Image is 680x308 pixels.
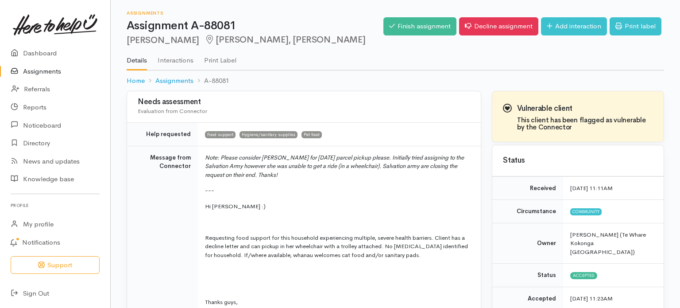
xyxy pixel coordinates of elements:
a: Add interaction [541,17,607,35]
td: Received [492,176,563,200]
p: Requesting food support for this household experiencing multiple, severe health barriers. Client ... [205,234,470,260]
h6: Profile [11,199,100,211]
li: A-88081 [193,76,229,86]
h4: This client has been flagged as vulnerable by the Connector [517,117,653,131]
a: Details [127,45,147,70]
a: Print label [610,17,661,35]
span: Hygiene/sanitary supplies [240,131,297,138]
span: [PERSON_NAME], [PERSON_NAME] [205,34,365,45]
a: Print Label [204,45,236,70]
td: Circumstance [492,200,563,223]
h3: Vulnerable client [517,105,653,113]
span: Community [570,208,602,215]
nav: breadcrumb [127,70,664,91]
span: Food support [205,131,236,138]
h6: Assignments [127,11,383,16]
td: Owner [492,223,563,264]
time: [DATE] 11:23AM [570,295,613,302]
td: Status [492,264,563,287]
a: Home [127,76,145,86]
span: [PERSON_NAME] (Te Whare Kokonga [GEOGRAPHIC_DATA]) [570,231,646,256]
span: Pet food [301,131,322,138]
p: --- [205,186,470,195]
a: Finish assignment [383,17,456,35]
time: [DATE] 11:11AM [570,184,613,192]
a: Interactions [158,45,193,70]
a: Assignments [155,76,193,86]
h3: Status [503,156,653,165]
button: Support [11,256,100,274]
span: Evaluation from Connector [138,107,207,115]
h1: Assignment A-88081 [127,19,383,32]
td: Help requested [127,123,198,146]
h2: [PERSON_NAME] [127,35,383,45]
span: Accepted [570,272,597,279]
h3: Needs assessment [138,98,470,106]
p: Hi [PERSON_NAME] :) [205,202,470,211]
p: Thanks guys, [205,298,470,307]
i: Note: Please consider [PERSON_NAME] for [DATE] parcel pickup please. Initially tried assigning to... [205,154,464,179]
a: Decline assignment [459,17,538,35]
